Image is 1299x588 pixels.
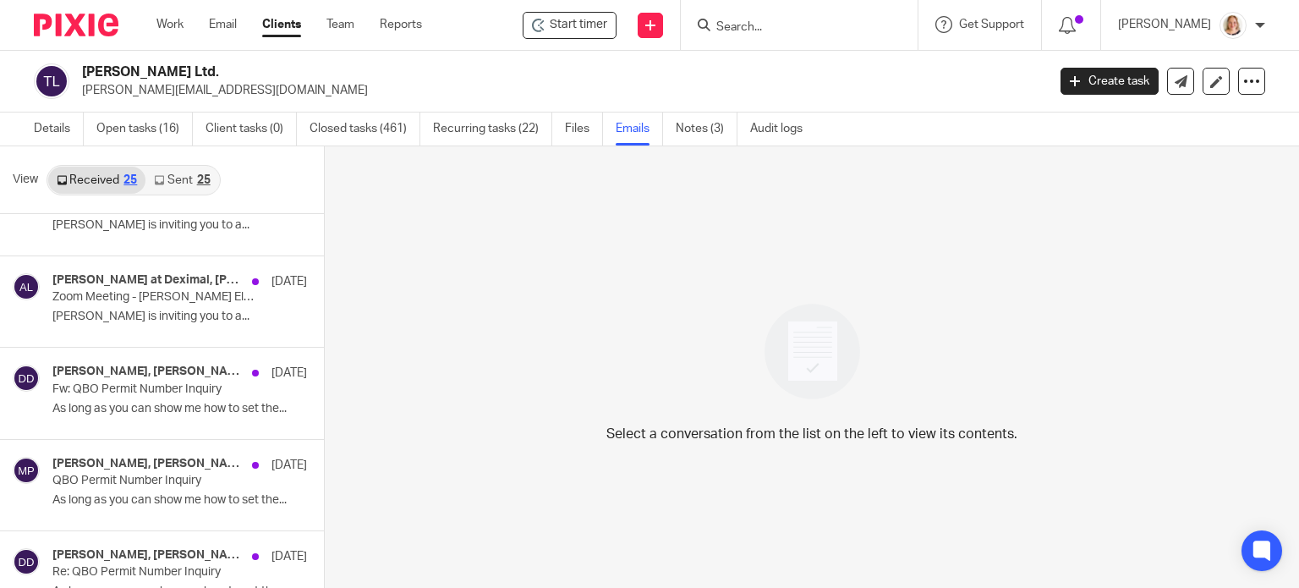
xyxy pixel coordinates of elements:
a: Work [156,16,184,33]
p: [DATE] [271,365,307,382]
img: svg%3E [13,548,40,575]
img: svg%3E [34,63,69,99]
img: Pixie [34,14,118,36]
p: [DATE] [271,548,307,565]
span: Start timer [550,16,607,34]
img: Screenshot%202025-09-16%20114050.png [1220,12,1247,39]
a: Received25 [48,167,145,194]
h4: [PERSON_NAME], [PERSON_NAME], [PERSON_NAME], [PERSON_NAME] at Deximal [52,548,244,563]
h2: [PERSON_NAME] Ltd. [82,63,845,81]
p: [PERSON_NAME] is inviting you to a... [52,218,307,233]
img: image [754,293,871,410]
a: Details [34,113,84,146]
p: Fw: QBO Permit Number Inquiry [52,382,256,397]
span: Get Support [959,19,1024,30]
a: Closed tasks (461) [310,113,420,146]
a: Reports [380,16,422,33]
p: Re: QBO Permit Number Inquiry [52,565,256,580]
img: svg%3E [13,365,40,392]
p: As long as you can show me how to set the... [52,493,307,508]
a: Client tasks (0) [206,113,297,146]
a: Sent25 [145,167,218,194]
p: [PERSON_NAME][EMAIL_ADDRESS][DOMAIN_NAME] [82,82,1035,99]
div: 25 [123,174,137,186]
a: Team [326,16,354,33]
a: Audit logs [750,113,815,146]
h4: [PERSON_NAME] at Deximal, [PERSON_NAME] [52,273,244,288]
a: Create task [1061,68,1159,95]
a: Clients [262,16,301,33]
h4: [PERSON_NAME], [PERSON_NAME], [PERSON_NAME], [PERSON_NAME] at Deximal [52,365,244,379]
a: Email [209,16,237,33]
a: Open tasks (16) [96,113,193,146]
p: Select a conversation from the list on the left to view its contents. [606,424,1017,444]
a: Recurring tasks (22) [433,113,552,146]
p: [DATE] [271,273,307,290]
img: svg%3E [13,457,40,484]
p: [DATE] [271,457,307,474]
div: TG Schulz Ltd. [523,12,617,39]
img: svg%3E [13,273,40,300]
a: Emails [616,113,663,146]
p: Zoom Meeting - [PERSON_NAME] Electric Ltd [52,290,256,305]
input: Search [715,20,867,36]
p: [PERSON_NAME] [1118,16,1211,33]
div: 25 [197,174,211,186]
p: As long as you can show me how to set the... [52,402,307,416]
h4: [PERSON_NAME], [PERSON_NAME], [PERSON_NAME], [PERSON_NAME] at Deximal [52,457,244,471]
p: [PERSON_NAME] is inviting you to a... [52,310,307,324]
a: Notes (3) [676,113,737,146]
a: Files [565,113,603,146]
p: QBO Permit Number Inquiry [52,474,256,488]
span: View [13,171,38,189]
